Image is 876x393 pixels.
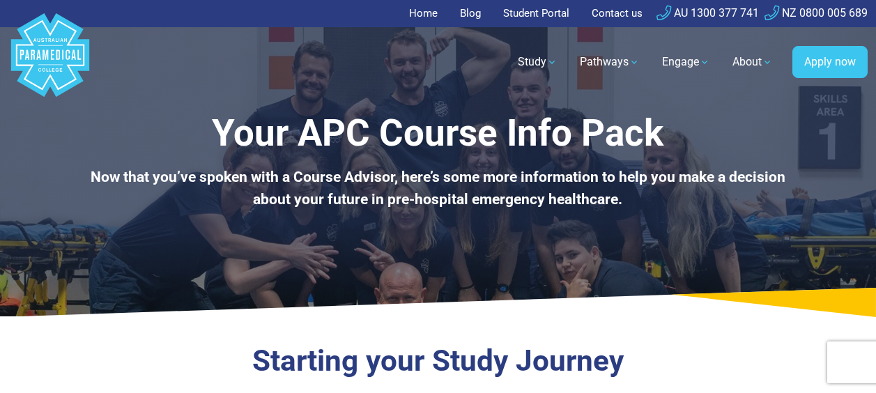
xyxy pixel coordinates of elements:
a: AU 1300 377 741 [656,6,759,20]
a: Study [509,43,566,82]
h3: Starting your Study Journey [72,344,803,379]
a: NZ 0800 005 689 [764,6,868,20]
a: Apply now [792,46,868,78]
h1: Your APC Course Info Pack [72,111,803,155]
b: Now that you’ve spoken with a Course Advisor, here’s some more information to help you make a dec... [91,169,785,208]
a: About [724,43,781,82]
a: Engage [654,43,719,82]
a: Australian Paramedical College [8,27,92,98]
a: Pathways [571,43,648,82]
